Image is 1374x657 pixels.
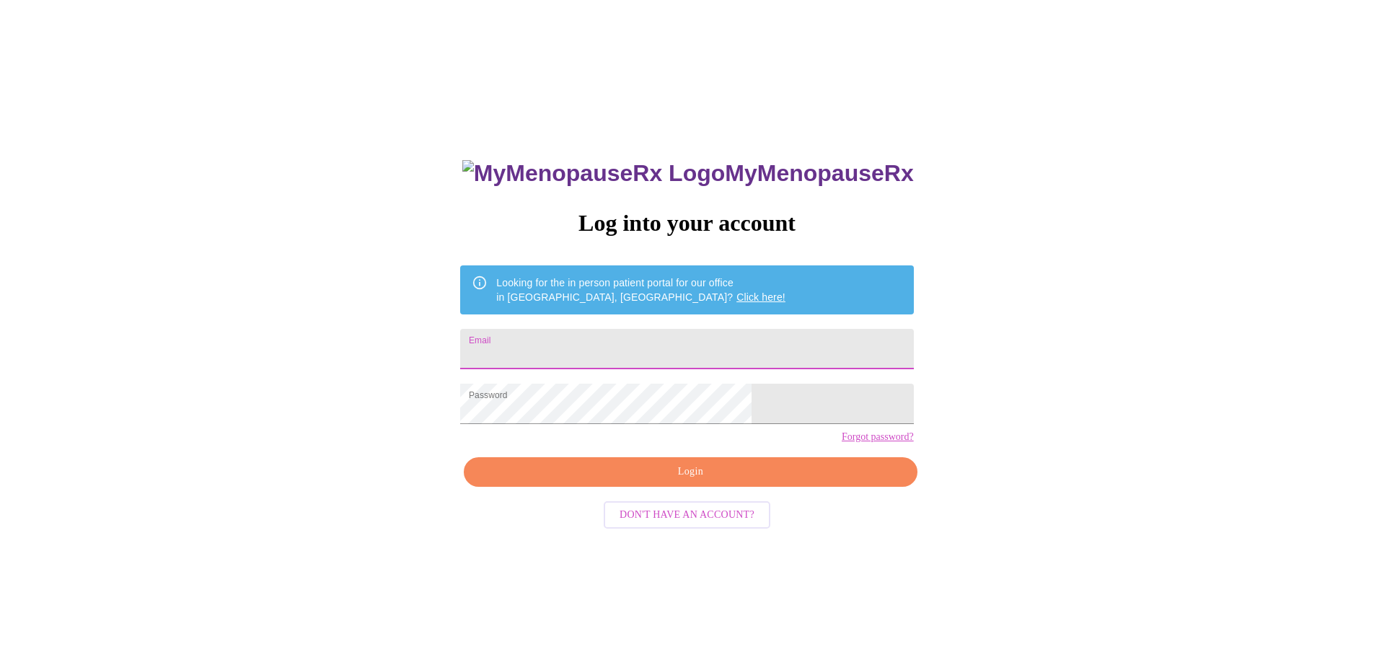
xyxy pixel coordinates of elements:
h3: MyMenopauseRx [462,160,914,187]
button: Login [464,457,917,487]
a: Forgot password? [842,431,914,443]
div: Looking for the in person patient portal for our office in [GEOGRAPHIC_DATA], [GEOGRAPHIC_DATA]? [496,270,785,310]
a: Click here! [736,291,785,303]
h3: Log into your account [460,210,913,237]
span: Don't have an account? [620,506,754,524]
span: Login [480,463,900,481]
a: Don't have an account? [600,508,774,520]
button: Don't have an account? [604,501,770,529]
img: MyMenopauseRx Logo [462,160,725,187]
